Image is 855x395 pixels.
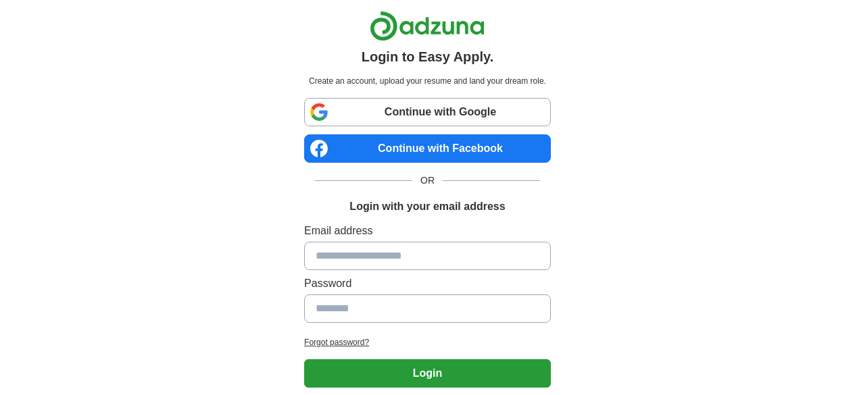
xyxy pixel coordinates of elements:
[304,275,551,292] label: Password
[304,223,551,239] label: Email address
[304,98,551,126] a: Continue with Google
[304,134,551,163] a: Continue with Facebook
[307,75,548,87] p: Create an account, upload your resume and land your dream role.
[412,174,443,188] span: OR
[304,336,551,348] a: Forgot password?
[304,359,551,388] button: Login
[349,199,505,215] h1: Login with your email address
[370,11,485,41] img: Adzuna logo
[362,47,494,67] h1: Login to Easy Apply.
